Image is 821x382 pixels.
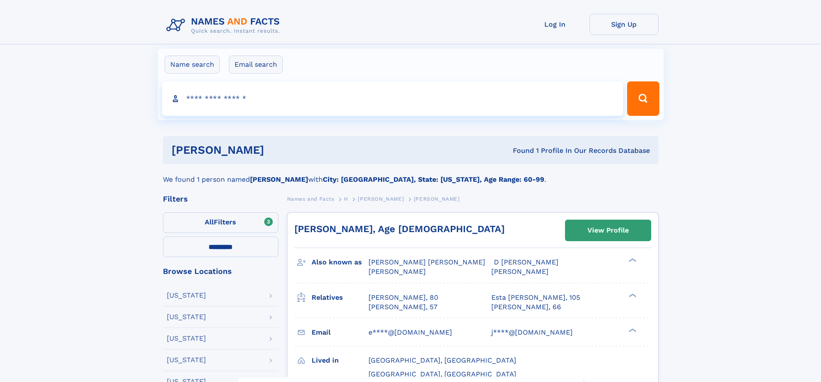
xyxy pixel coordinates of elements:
[368,267,426,276] span: [PERSON_NAME]
[344,193,348,204] a: H
[162,81,624,116] input: search input
[627,258,637,263] div: ❯
[368,302,437,312] a: [PERSON_NAME], 57
[414,196,460,202] span: [PERSON_NAME]
[250,175,308,183] b: [PERSON_NAME]
[167,292,206,299] div: [US_STATE]
[163,164,659,185] div: We found 1 person named with .
[368,293,438,302] a: [PERSON_NAME], 80
[491,302,561,312] a: [PERSON_NAME], 66
[163,212,278,233] label: Filters
[587,221,629,240] div: View Profile
[312,255,368,270] h3: Also known as
[358,196,404,202] span: [PERSON_NAME]
[627,327,637,333] div: ❯
[312,290,368,305] h3: Relatives
[491,293,580,302] a: Esta [PERSON_NAME], 105
[323,175,544,183] b: City: [GEOGRAPHIC_DATA], State: [US_STATE], Age Range: 60-99
[627,292,637,298] div: ❯
[388,146,650,155] div: Found 1 Profile In Our Records Database
[312,353,368,368] h3: Lived in
[287,193,334,204] a: Names and Facts
[590,14,659,35] a: Sign Up
[167,335,206,342] div: [US_STATE]
[565,220,651,241] a: View Profile
[163,195,278,203] div: Filters
[163,267,278,275] div: Browse Locations
[165,56,220,74] label: Name search
[167,314,206,320] div: [US_STATE]
[494,258,559,266] span: D [PERSON_NAME]
[521,14,590,35] a: Log In
[491,267,549,276] span: [PERSON_NAME]
[229,56,283,74] label: Email search
[163,14,287,37] img: Logo Names and Facts
[205,218,214,226] span: All
[312,325,368,340] h3: Email
[167,357,206,363] div: [US_STATE]
[368,370,516,378] span: [GEOGRAPHIC_DATA], [GEOGRAPHIC_DATA]
[368,356,516,364] span: [GEOGRAPHIC_DATA], [GEOGRAPHIC_DATA]
[344,196,348,202] span: H
[294,224,505,234] a: [PERSON_NAME], Age [DEMOGRAPHIC_DATA]
[172,145,389,155] h1: [PERSON_NAME]
[368,258,485,266] span: [PERSON_NAME] [PERSON_NAME]
[358,193,404,204] a: [PERSON_NAME]
[627,81,659,116] button: Search Button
